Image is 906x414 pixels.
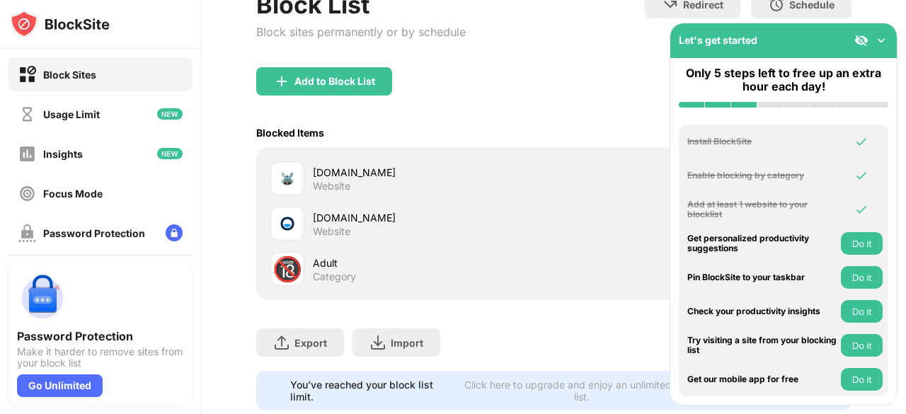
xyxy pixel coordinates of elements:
[166,224,183,241] img: lock-menu.svg
[290,379,452,403] div: You’ve reached your block list limit.
[157,148,183,159] img: new-icon.svg
[687,374,837,384] div: Get our mobile app for free
[294,337,327,349] div: Export
[273,255,302,284] div: 🔞
[841,300,883,323] button: Do it
[17,329,184,343] div: Password Protection
[157,108,183,120] img: new-icon.svg
[687,335,837,356] div: Try visiting a site from your blocking list
[18,185,36,202] img: focus-off.svg
[391,337,423,349] div: Import
[43,108,100,120] div: Usage Limit
[256,25,466,39] div: Block sites permanently or by schedule
[43,69,96,81] div: Block Sites
[10,10,110,38] img: logo-blocksite.svg
[687,306,837,316] div: Check your productivity insights
[874,33,888,47] img: omni-setup-toggle.svg
[17,272,68,323] img: push-password-protection.svg
[43,227,145,239] div: Password Protection
[841,232,883,255] button: Do it
[313,255,554,270] div: Adult
[679,67,888,93] div: Only 5 steps left to free up an extra hour each day!
[18,105,36,123] img: time-usage-off.svg
[279,215,296,232] img: favicons
[313,210,554,225] div: [DOMAIN_NAME]
[841,368,883,391] button: Do it
[687,137,837,146] div: Install BlockSite
[854,202,868,217] img: omni-check.svg
[313,180,350,192] div: Website
[43,148,83,160] div: Insights
[687,234,837,254] div: Get personalized productivity suggestions
[461,379,704,403] div: Click here to upgrade and enjoy an unlimited block list.
[687,200,837,220] div: Add at least 1 website to your blocklist
[43,188,103,200] div: Focus Mode
[854,168,868,183] img: omni-check.svg
[18,66,36,84] img: block-on.svg
[17,346,184,369] div: Make it harder to remove sites from your block list
[279,170,296,187] img: favicons
[854,134,868,149] img: omni-check.svg
[256,127,324,139] div: Blocked Items
[841,334,883,357] button: Do it
[18,224,36,242] img: password-protection-off.svg
[841,266,883,289] button: Do it
[679,34,757,46] div: Let's get started
[687,171,837,180] div: Enable blocking by category
[18,145,36,163] img: insights-off.svg
[294,76,375,87] div: Add to Block List
[854,33,868,47] img: eye-not-visible.svg
[313,165,554,180] div: [DOMAIN_NAME]
[17,374,103,397] div: Go Unlimited
[687,272,837,282] div: Pin BlockSite to your taskbar
[313,270,356,283] div: Category
[313,225,350,238] div: Website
